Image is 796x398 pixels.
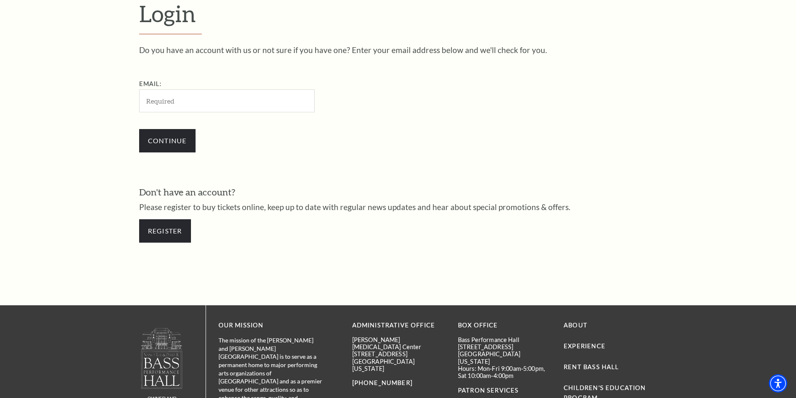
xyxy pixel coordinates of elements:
input: Submit button [139,129,196,152]
p: [GEOGRAPHIC_DATA][US_STATE] [352,358,445,373]
a: About [564,322,587,329]
h3: Don't have an account? [139,186,657,199]
img: logo-footer.png [140,327,183,389]
p: OUR MISSION [219,320,323,331]
p: BOX OFFICE [458,320,551,331]
p: [STREET_ADDRESS] [458,343,551,350]
p: Bass Performance Hall [458,336,551,343]
div: Accessibility Menu [769,374,787,393]
p: Do you have an account with us or not sure if you have one? Enter your email address below and we... [139,46,657,54]
a: Experience [564,342,605,350]
p: [GEOGRAPHIC_DATA][US_STATE] [458,350,551,365]
p: [STREET_ADDRESS] [352,350,445,357]
p: [PHONE_NUMBER] [352,378,445,388]
p: Please register to buy tickets online, keep up to date with regular news updates and hear about s... [139,203,657,211]
a: Register [139,219,191,243]
p: [PERSON_NAME][MEDICAL_DATA] Center [352,336,445,351]
input: Required [139,89,315,112]
p: Administrative Office [352,320,445,331]
p: Hours: Mon-Fri 9:00am-5:00pm, Sat 10:00am-4:00pm [458,365,551,380]
a: Rent Bass Hall [564,363,619,370]
label: Email: [139,80,162,87]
